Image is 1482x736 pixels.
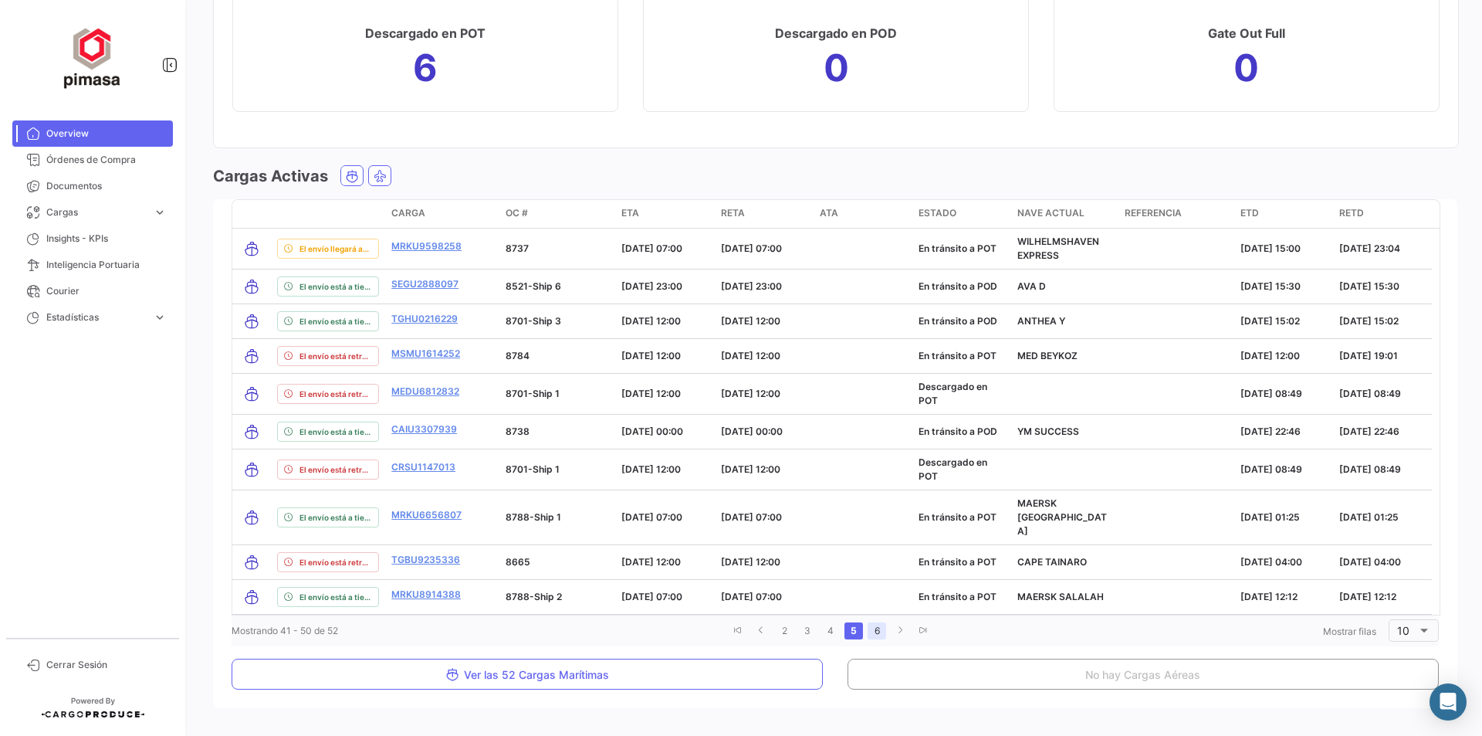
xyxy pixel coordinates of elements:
span: ETD [1240,206,1259,220]
p: 8701-Ship 1 [506,387,609,401]
span: [DATE] 08:49 [1240,388,1302,399]
span: Referencia [1125,206,1182,220]
span: El envío está retrasado. [299,556,372,568]
span: [DATE] 12:00 [721,388,780,399]
span: [DATE] 22:46 [1339,426,1399,437]
span: Nave actual [1017,206,1084,220]
span: [DATE] 07:00 [721,511,782,523]
span: En tránsito a POT [919,243,996,254]
a: CAIU3307939 [391,422,457,436]
datatable-header-cell: Referencia [1118,200,1234,228]
span: El envío está retrasado. [299,388,372,400]
p: CAPE TAINARO [1017,555,1111,569]
span: [DATE] 22:46 [1240,426,1301,437]
a: Courier [12,278,173,304]
span: En tránsito a POT [919,591,996,602]
p: MAERSK [GEOGRAPHIC_DATA] [1017,497,1111,538]
a: 3 [798,622,817,639]
span: En tránsito a POT [919,350,996,361]
span: [DATE] 12:00 [621,315,681,327]
span: [DATE] 12:00 [721,315,780,327]
p: 8788-Ship 2 [506,590,609,604]
li: page 2 [773,618,796,644]
a: 5 [844,622,863,639]
span: [DATE] 12:00 [721,350,780,361]
span: [DATE] 23:00 [721,280,782,292]
h3: Descargado en POT [365,22,486,44]
span: [DATE] 23:04 [1339,243,1400,254]
h1: 0 [1233,56,1259,80]
a: Documentos [12,173,173,199]
span: En tránsito a POD [919,315,997,327]
h3: Cargas Activas [213,165,328,187]
span: OC # [506,206,528,220]
span: [DATE] 12:00 [721,463,780,475]
h3: Gate Out Full [1208,22,1285,44]
span: Overview [46,127,167,141]
p: WILHELMSHAVEN EXPRESS [1017,235,1111,263]
span: Carga [391,206,425,220]
a: go to next page [891,622,909,639]
span: [DATE] 04:00 [1339,556,1401,568]
a: 2 [775,622,793,639]
datatable-header-cell: ETD [1234,200,1333,228]
h1: 0 [824,56,849,80]
datatable-header-cell: Carga [385,200,499,228]
a: 6 [868,622,886,639]
a: CRSU1147013 [391,460,455,474]
span: [DATE] 08:49 [1339,388,1401,399]
datatable-header-cell: delayStatus [271,200,385,228]
span: [DATE] 15:02 [1240,315,1300,327]
span: Estado [919,206,956,220]
span: [DATE] 12:00 [621,388,681,399]
span: En tránsito a POT [919,556,996,568]
span: El envío llegará adelantado. [299,243,372,255]
span: RETA [721,206,745,220]
span: [DATE] 07:00 [621,243,682,254]
span: [DATE] 00:00 [621,426,683,437]
a: go to previous page [752,622,770,639]
p: MED BEYKOZ [1017,349,1111,363]
span: El envío está a tiempo. [299,280,372,293]
span: [DATE] 04:00 [1240,556,1302,568]
a: TGHU0216229 [391,312,458,326]
h3: Descargado en POD [775,22,897,44]
span: Descargado en POT [919,456,987,482]
a: MRKU8914388 [391,588,461,602]
p: 8521-Ship 6 [506,280,609,293]
p: ANTHEA Y [1017,314,1111,328]
h1: 6 [413,56,438,80]
span: [DATE] 01:25 [1240,511,1300,523]
span: Insights - KPIs [46,232,167,246]
button: Air [369,166,391,185]
div: Abrir Intercom Messenger [1430,683,1467,721]
a: MSMU1614252 [391,347,460,361]
span: [DATE] 19:01 [1339,350,1398,361]
a: 4 [821,622,840,639]
datatable-header-cell: ATA [814,200,912,228]
li: page 5 [842,618,865,644]
p: MAERSK SALALAH [1017,590,1111,604]
span: Descargado en POT [919,381,987,406]
span: [DATE] 12:00 [1240,350,1300,361]
li: page 3 [796,618,819,644]
datatable-header-cell: transportMode [232,200,271,228]
datatable-header-cell: RETD [1333,200,1432,228]
p: 8737 [506,242,609,256]
span: [DATE] 15:30 [1240,280,1301,292]
button: Ver las 52 Cargas Marítimas [232,659,823,690]
p: AVA D [1017,280,1111,293]
span: El envío está a tiempo. [299,315,372,327]
span: En tránsito a POT [919,511,996,523]
span: ETA [621,206,639,220]
span: [DATE] 08:49 [1240,463,1302,475]
span: [DATE] 00:00 [721,426,783,437]
li: page 6 [865,618,888,644]
span: 10 [1397,624,1409,637]
span: [DATE] 15:30 [1339,280,1399,292]
span: El envío está a tiempo. [299,426,372,438]
p: 8738 [506,425,609,439]
img: ff117959-d04a-4809-8d46-49844dc85631.png [54,19,131,96]
span: expand_more [153,205,167,219]
span: El envío está a tiempo. [299,511,372,524]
